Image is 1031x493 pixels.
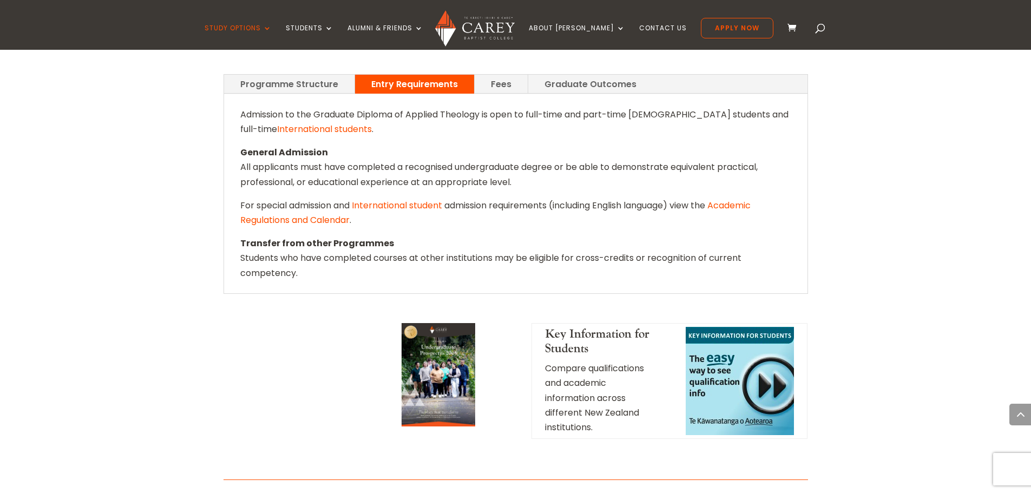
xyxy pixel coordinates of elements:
p: For special admission and admission requirements (including English language) view the . [240,198,791,236]
p: All applicants must have completed a recognised undergraduate degree or be able to demonstrate eq... [240,145,791,198]
img: Undergraduate Prospectus Cover 2025 [402,323,475,426]
a: Academic Regulations and Calendar [240,199,751,226]
a: Apply Now [701,18,773,38]
a: Study Options [205,24,272,50]
a: Entry Requirements [355,75,474,94]
span: . [372,123,373,135]
span: Admission to the Graduate Diploma of Applied Theology is open to full-time and part-time [DEMOGRA... [240,108,789,135]
strong: Transfer from other Programmes [240,237,394,249]
h4: Key Information for Students [545,327,656,361]
a: Programme Structure [224,75,354,94]
a: Undergraduate Prospectus Cover 2025 [402,417,475,430]
a: Contact Us [639,24,687,50]
p: Compare qualifications and academic information across different New Zealand institutions. [545,361,656,435]
span: Students who have completed courses at other institutions may be eligible for cross-credits or re... [240,252,741,279]
a: International students [277,123,372,135]
strong: General Admission [240,146,328,159]
a: Fees [475,75,528,94]
a: International student [352,199,442,212]
a: Graduate Outcomes [528,75,653,94]
a: About [PERSON_NAME] [529,24,625,50]
a: Alumni & Friends [347,24,423,50]
a: Students [286,24,333,50]
img: Carey Baptist College [435,10,515,47]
